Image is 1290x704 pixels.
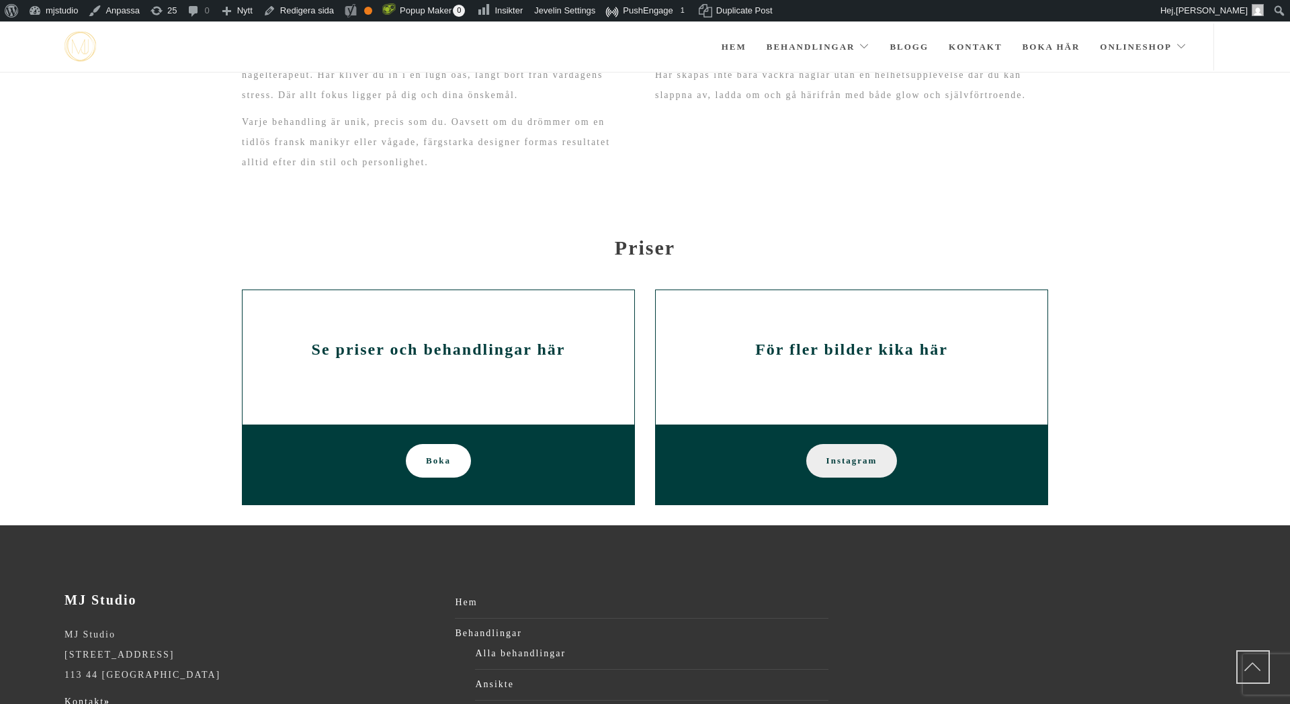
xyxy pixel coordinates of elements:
h3: MJ Studio [64,592,437,608]
p: Sedan 2012 har [PERSON_NAME] förfinat sitt hantverk som professionell nagelterapeut. Här kliver d... [242,45,635,105]
a: Behandlingar [767,24,870,71]
a: mjstudio mjstudio mjstudio [64,32,96,62]
p: MJ Studio [STREET_ADDRESS] 113 44 [GEOGRAPHIC_DATA] [64,625,437,685]
p: Här skapas inte bara vackra naglar utan en helhetsupplevelse där du kan slappna av, ladda om och ... [655,65,1048,105]
a: Hem [455,592,828,613]
a: Boka [406,444,471,478]
h2: För fler bilder kika här [666,341,1037,359]
a: Kontakt [949,24,1002,71]
strong: Priser [615,236,675,259]
div: OK [364,7,372,15]
a: Onlineshop [1100,24,1187,71]
span: Insikter [494,5,523,15]
p: Varje behandling är unik, precis som du. Oavsett om du drömmer om en tidlös fransk manikyr eller ... [242,112,635,173]
a: Alla behandlingar [475,644,828,664]
a: Ansikte [475,674,828,695]
a: Blogg [890,24,929,71]
a: Instagram [806,444,898,478]
span: 1 [677,5,689,17]
a: Behandlingar [455,623,828,644]
span: Instagram [826,444,877,478]
span: 0 [453,5,465,17]
h2: Se priser och behandlingar här [253,341,624,359]
span: Boka [426,444,451,478]
a: Hem [722,24,746,71]
span: - [242,221,247,231]
img: mjstudio [64,32,96,62]
span: [PERSON_NAME] [1176,5,1248,15]
a: Boka här [1023,24,1080,71]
